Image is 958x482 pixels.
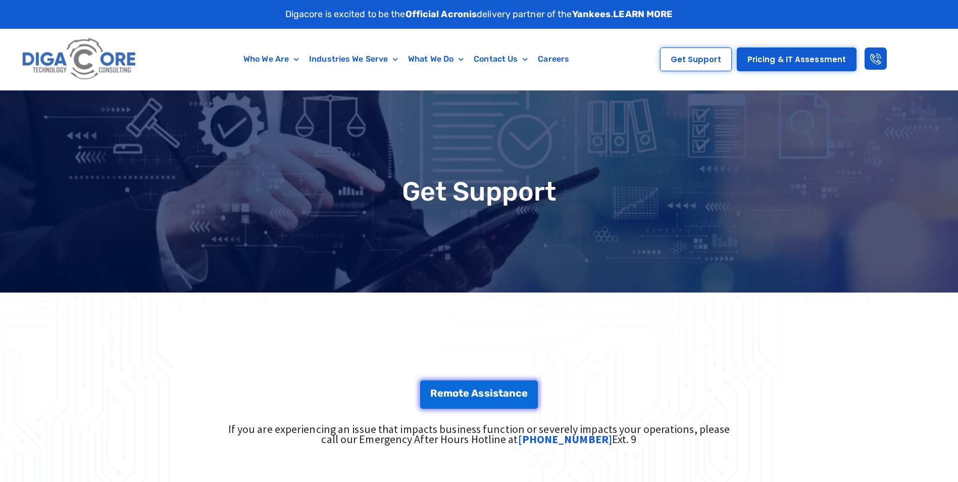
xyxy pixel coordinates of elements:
[533,47,574,71] a: Careers
[671,56,721,63] span: Get Support
[469,47,533,71] a: Contact Us
[518,432,612,446] a: [PHONE_NUMBER]
[221,424,738,444] div: If you are experiencing an issue that impacts business function or severely impacts your operatio...
[660,47,732,71] a: Get Support
[420,380,538,409] a: Remote Assistance
[304,47,403,71] a: Industries We Serve
[478,388,484,398] span: s
[430,388,437,398] span: R
[572,9,611,20] strong: Yankees
[406,9,477,20] strong: Official Acronis
[238,47,304,71] a: Who We Are
[285,8,673,21] p: Digacore is excited to be the delivery partner of the .
[188,47,624,71] nav: Menu
[509,388,516,398] span: n
[493,388,498,398] span: s
[522,388,528,398] span: e
[503,388,509,398] span: a
[19,34,140,85] img: Digacore logo 1
[5,178,953,205] h1: Get Support
[613,9,673,20] a: LEARN MORE
[452,388,459,398] span: o
[737,47,856,71] a: Pricing & IT Assessment
[403,47,469,71] a: What We Do
[490,388,493,398] span: i
[459,388,463,398] span: t
[443,388,452,398] span: m
[498,388,503,398] span: t
[484,388,490,398] span: s
[463,388,469,398] span: e
[747,56,846,63] span: Pricing & IT Assessment
[437,388,443,398] span: e
[516,388,522,398] span: c
[471,388,478,398] span: A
